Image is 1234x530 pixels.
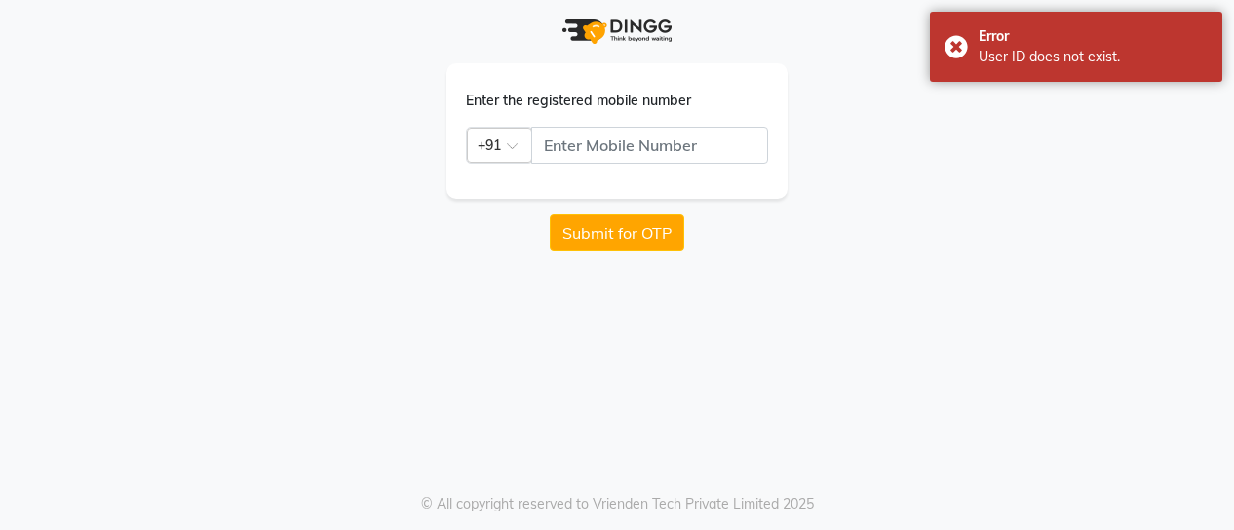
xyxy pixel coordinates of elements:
[531,127,768,164] input: Enter Mobile Number
[466,91,768,111] div: Enter the registered mobile number
[550,214,684,251] button: Submit for OTP
[979,26,1208,47] div: Error
[979,47,1208,67] div: User ID does not exist.
[562,19,672,44] img: logo.png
